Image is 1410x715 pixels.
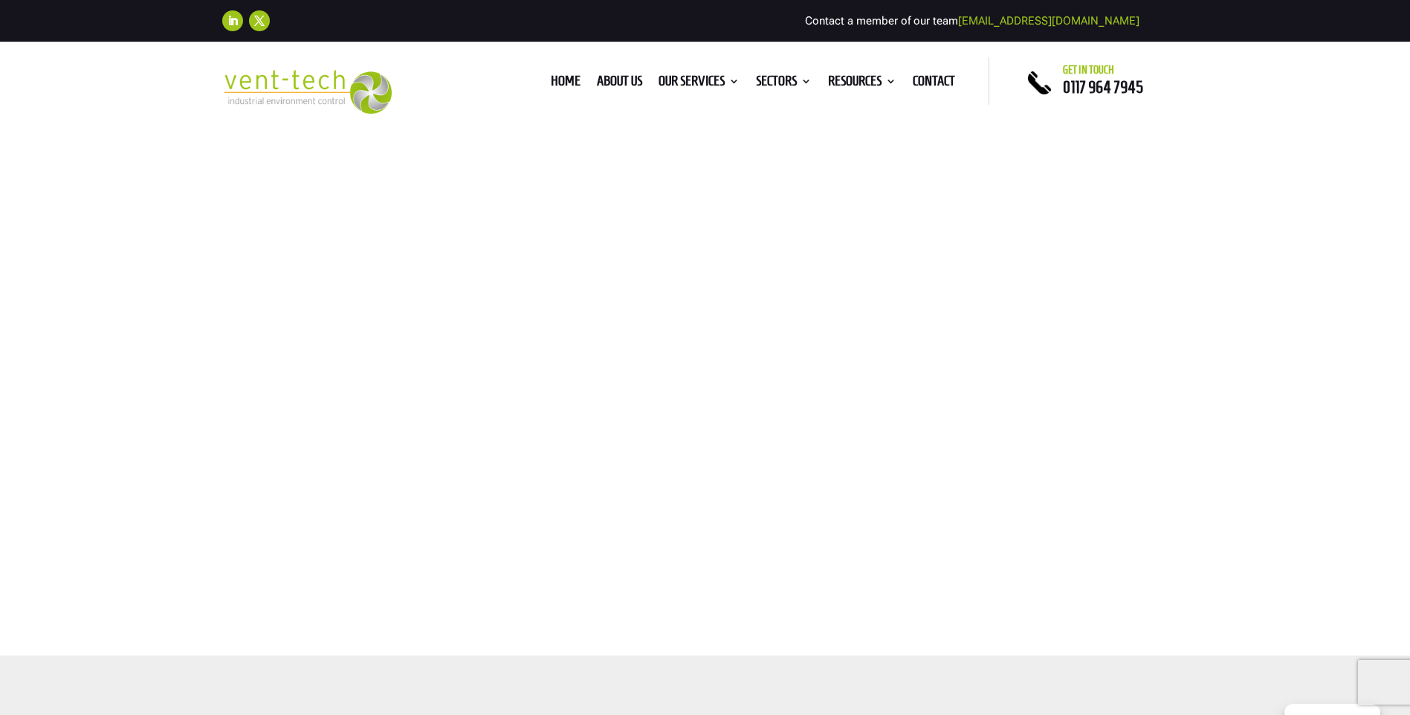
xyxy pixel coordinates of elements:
[551,76,581,92] a: Home
[805,14,1139,27] span: Contact a member of our team
[913,76,955,92] a: Contact
[828,76,896,92] a: Resources
[1063,64,1114,76] span: Get in touch
[659,76,740,92] a: Our Services
[222,70,392,114] img: 2023-09-27T08_35_16.549ZVENT-TECH---Clear-background
[958,14,1139,27] a: [EMAIL_ADDRESS][DOMAIN_NAME]
[756,76,812,92] a: Sectors
[1063,78,1143,96] a: 0117 964 7945
[597,76,642,92] a: About us
[222,10,243,31] a: Follow on LinkedIn
[249,10,270,31] a: Follow on X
